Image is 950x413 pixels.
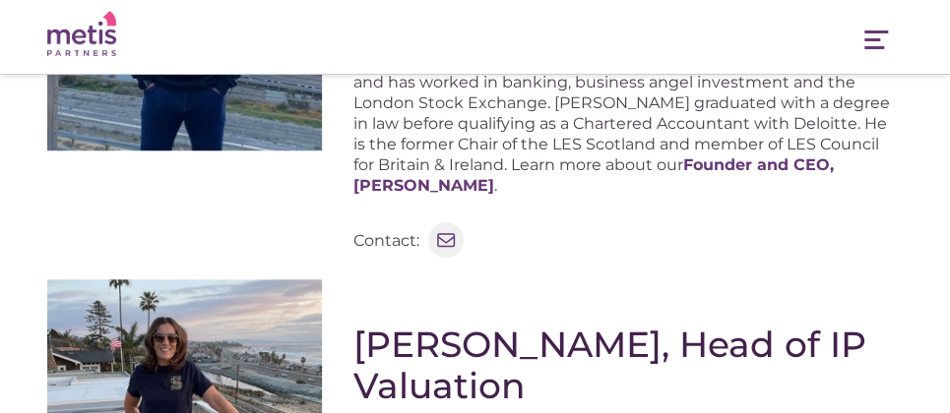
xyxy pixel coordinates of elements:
p: Contact: [353,230,419,251]
a: Founder and CEO, [PERSON_NAME] [353,155,834,195]
p: [PERSON_NAME] founded Metis Partners in [DATE]. Acknowledged as one of the “World’s 300 Leading I... [353,10,903,196]
img: Metis Partners [47,11,116,57]
h2: [PERSON_NAME], Head of IP Valuation [353,324,903,406]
